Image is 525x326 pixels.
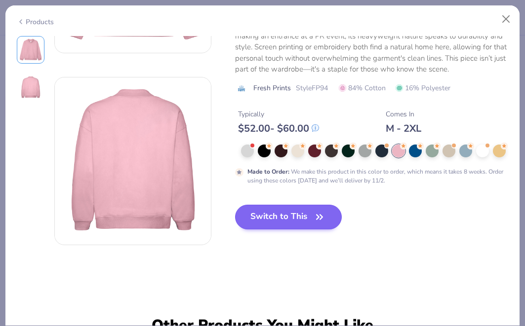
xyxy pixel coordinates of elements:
img: Front [19,38,42,62]
img: Back [19,75,42,99]
span: 84% Cotton [339,83,386,93]
span: Style FP94 [296,83,328,93]
div: Comes In [386,109,421,119]
div: We make this product in this color to order, which means it takes 8 weeks. Order using these colo... [247,167,509,185]
span: 16% Polyester [396,83,450,93]
button: Close [497,10,516,29]
button: Switch to This [235,205,342,229]
strong: Made to Order : [247,168,289,176]
img: Back [55,83,211,239]
div: Typically [238,109,319,119]
span: Fresh Prints [253,83,291,93]
img: brand logo [235,84,248,92]
div: $ 52.00 - $ 60.00 [238,122,319,135]
div: Products [17,17,54,27]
